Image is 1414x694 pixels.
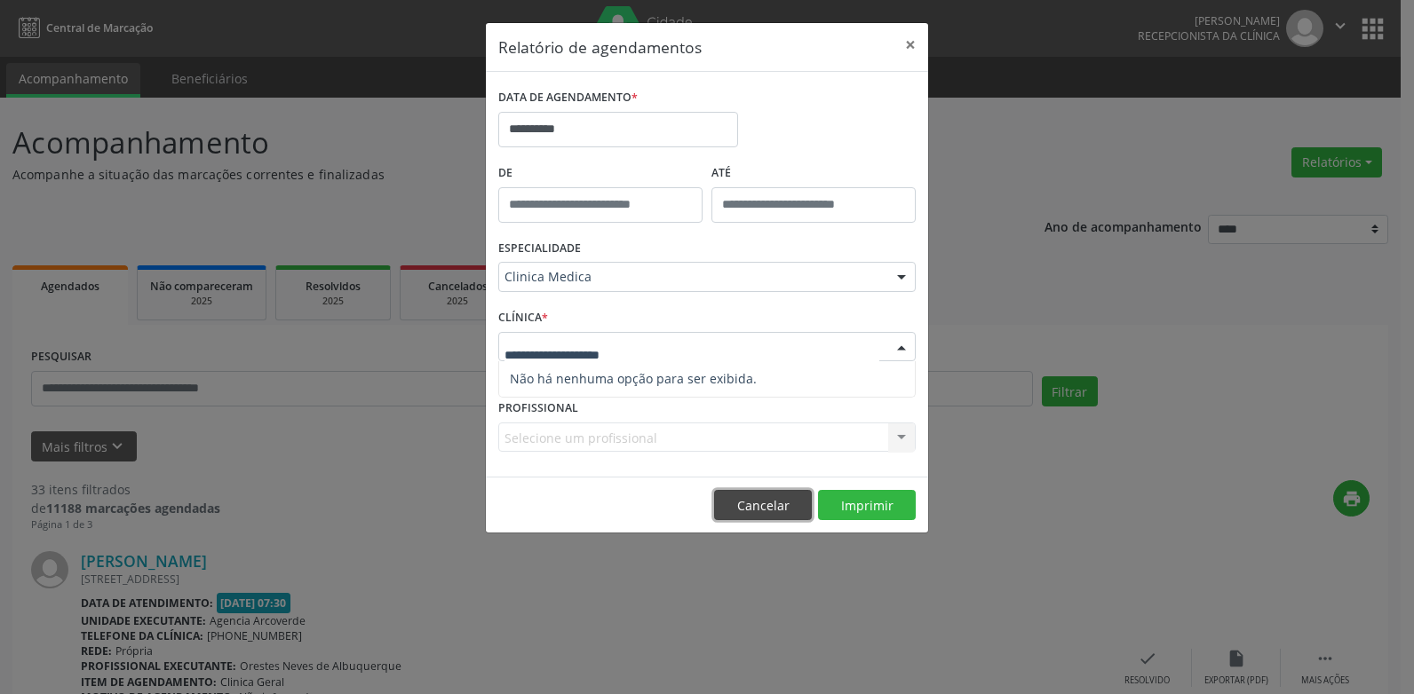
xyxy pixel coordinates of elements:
label: CLÍNICA [498,304,548,332]
label: DATA DE AGENDAMENTO [498,84,638,112]
button: Imprimir [818,490,916,520]
label: ESPECIALIDADE [498,235,581,263]
label: De [498,160,703,187]
label: ATÉ [711,160,916,187]
label: PROFISSIONAL [498,395,578,422]
span: Clinica Medica [504,268,879,286]
button: Cancelar [714,490,812,520]
button: Close [893,23,928,67]
h5: Relatório de agendamentos [498,35,702,59]
span: Não há nenhuma opção para ser exibida. [499,361,915,397]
